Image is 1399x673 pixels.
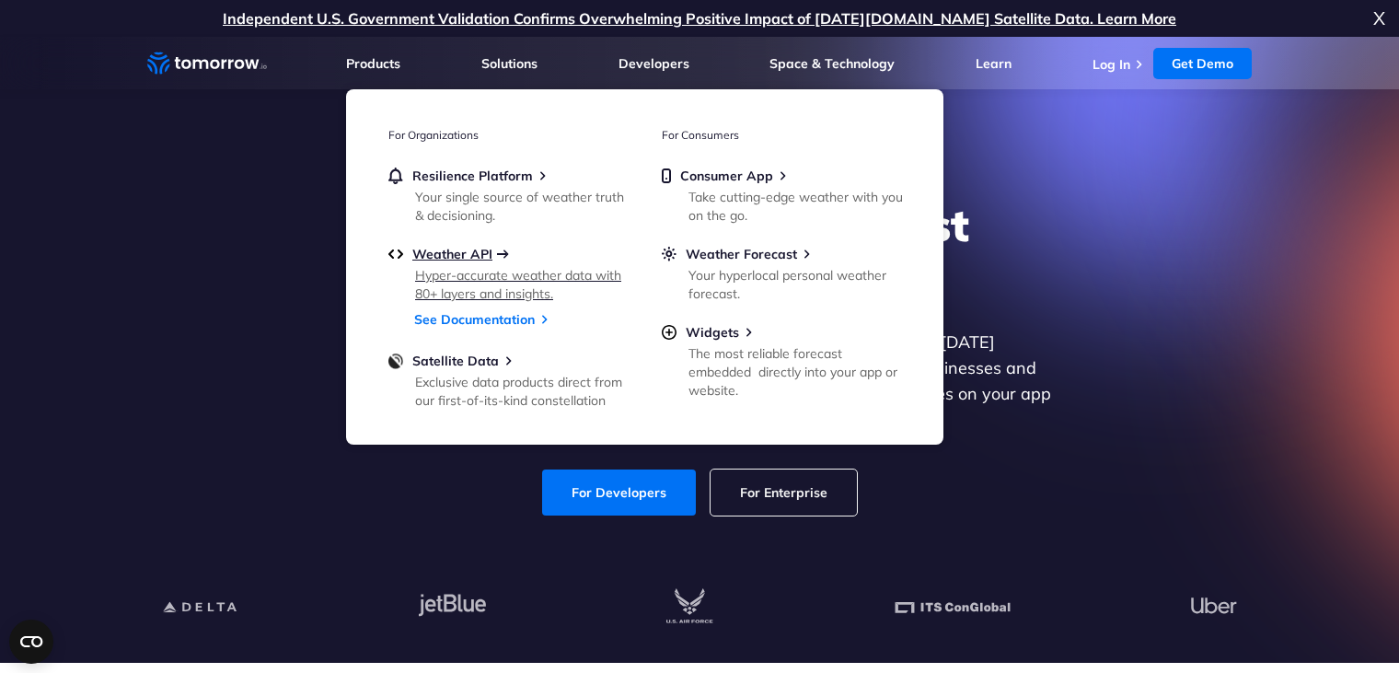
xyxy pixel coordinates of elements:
a: Developers [619,55,689,72]
div: Your single source of weather truth & decisioning. [415,188,630,225]
a: For Enterprise [711,470,857,516]
img: bell.svg [388,168,403,184]
div: Take cutting-edge weather with you on the go. [688,188,903,225]
img: mobile.svg [662,168,671,184]
a: Log In [1093,56,1130,73]
a: For Developers [542,470,696,516]
span: Resilience Platform [412,168,533,184]
a: See Documentation [414,311,535,328]
a: Solutions [481,55,538,72]
h1: Explore the World’s Best Weather API [344,197,1055,307]
a: Consumer AppTake cutting-edge weather with you on the go. [662,168,901,221]
div: The most reliable forecast embedded directly into your app or website. [688,344,903,400]
span: Weather API [412,246,492,262]
img: sun.svg [662,246,676,262]
p: Get reliable and precise weather data through our free API. Count on [DATE][DOMAIN_NAME] for quic... [344,330,1055,433]
img: satellite-data-menu.png [388,353,403,369]
div: Exclusive data products direct from our first-of-its-kind constellation [415,373,630,410]
h3: For Consumers [662,128,901,142]
img: api.svg [388,246,403,262]
a: Weather APIHyper-accurate weather data with 80+ layers and insights. [388,246,628,299]
button: Open CMP widget [9,620,53,664]
a: Home link [147,50,267,77]
a: WidgetsThe most reliable forecast embedded directly into your app or website. [662,324,901,396]
a: Independent U.S. Government Validation Confirms Overwhelming Positive Impact of [DATE][DOMAIN_NAM... [223,9,1176,28]
div: Your hyperlocal personal weather forecast. [688,266,903,303]
a: Learn [976,55,1012,72]
span: Satellite Data [412,353,499,369]
a: Resilience PlatformYour single source of weather truth & decisioning. [388,168,628,221]
h3: For Organizations [388,128,628,142]
span: Consumer App [680,168,773,184]
a: Get Demo [1153,48,1252,79]
a: Weather ForecastYour hyperlocal personal weather forecast. [662,246,901,299]
a: Products [346,55,400,72]
a: Space & Technology [769,55,895,72]
a: Satellite DataExclusive data products direct from our first-of-its-kind constellation [388,353,628,406]
div: Hyper-accurate weather data with 80+ layers and insights. [415,266,630,303]
img: plus-circle.svg [662,324,676,341]
span: Widgets [686,324,739,341]
span: Weather Forecast [686,246,797,262]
